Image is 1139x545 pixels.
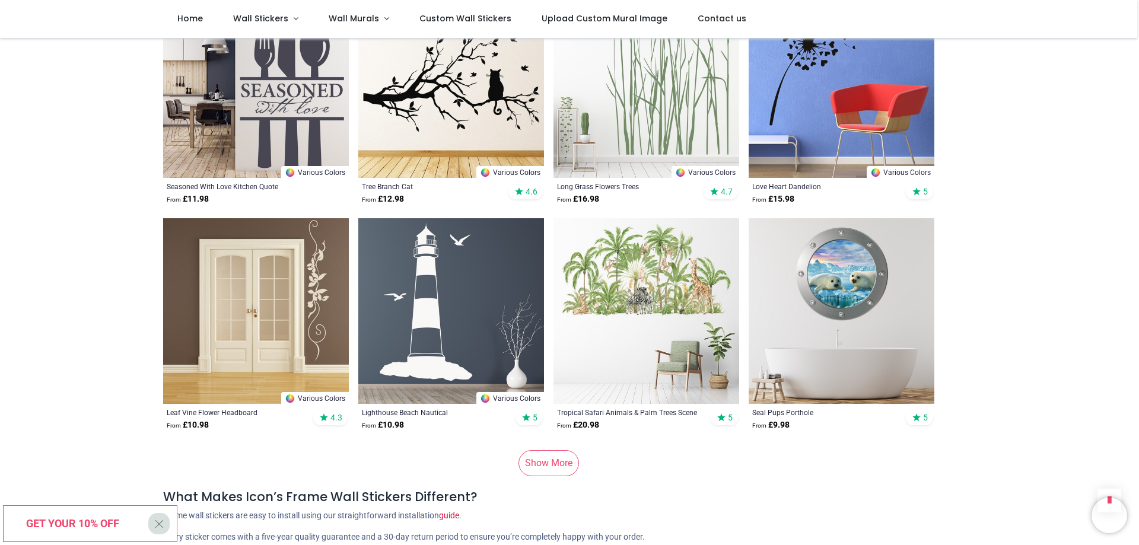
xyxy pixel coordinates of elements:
p: Frame wall stickers are easy to install using our straightforward installation . [163,510,976,522]
img: Seal Pups Porthole Wall Sticker [749,218,934,404]
span: 4.6 [526,186,537,197]
img: Leaf Vine Flower Headboard Wall Sticker [163,218,349,404]
span: From [167,196,181,203]
a: Show More [518,450,579,476]
a: Various Colors [672,166,739,178]
a: Tropical Safari Animals & Palm Trees Scene [557,407,700,417]
a: Lighthouse Beach Nautical [362,407,505,417]
span: 5 [728,412,733,423]
span: 5 [923,412,928,423]
span: 5 [533,412,537,423]
a: Seasoned With Love Kitchen Quote [167,181,310,191]
span: From [362,422,376,429]
strong: £ 12.98 [362,193,404,205]
img: Tropical Safari Animals & Palm Trees Wall Sticker Scene [553,218,739,404]
img: Color Wheel [285,167,295,178]
strong: £ 10.98 [362,419,404,431]
span: 4.7 [721,186,733,197]
span: Home [177,12,203,24]
iframe: Brevo live chat [1092,498,1127,533]
strong: £ 20.98 [557,419,599,431]
img: Color Wheel [675,167,686,178]
strong: £ 10.98 [167,419,209,431]
span: From [752,422,766,429]
h4: What Makes Icon’s Frame Wall Stickers Different? [163,488,976,505]
span: From [557,196,571,203]
a: Leaf Vine Flower Headboard [167,407,310,417]
a: Tree Branch Cat [362,181,505,191]
span: From [557,422,571,429]
strong: £ 16.98 [557,193,599,205]
a: Love Heart Dandelion [752,181,895,191]
img: Color Wheel [480,393,491,404]
a: Various Colors [476,166,544,178]
p: Every sticker comes with a five-year quality guarantee and a 30-day return period to ensure you’r... [163,531,976,543]
img: Lighthouse Beach Nautical Wall Sticker - Mod7 [358,218,544,404]
img: Color Wheel [480,167,491,178]
strong: £ 15.98 [752,193,794,205]
a: Various Colors [281,392,349,404]
a: guide [439,511,459,520]
a: Long Grass Flowers Trees [557,181,700,191]
strong: £ 11.98 [167,193,209,205]
span: From [167,422,181,429]
span: From [362,196,376,203]
a: Seal Pups Porthole [752,407,895,417]
span: 4.3 [330,412,342,423]
a: Various Colors [476,392,544,404]
span: Contact us [698,12,746,24]
a: Various Colors [867,166,934,178]
strong: £ 9.98 [752,419,790,431]
span: Wall Stickers [233,12,288,24]
span: From [752,196,766,203]
span: Upload Custom Mural Image [542,12,667,24]
span: Wall Murals [329,12,379,24]
img: Color Wheel [870,167,881,178]
span: Custom Wall Stickers [419,12,511,24]
span: 5 [923,186,928,197]
img: Color Wheel [285,393,295,404]
a: Various Colors [281,166,349,178]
